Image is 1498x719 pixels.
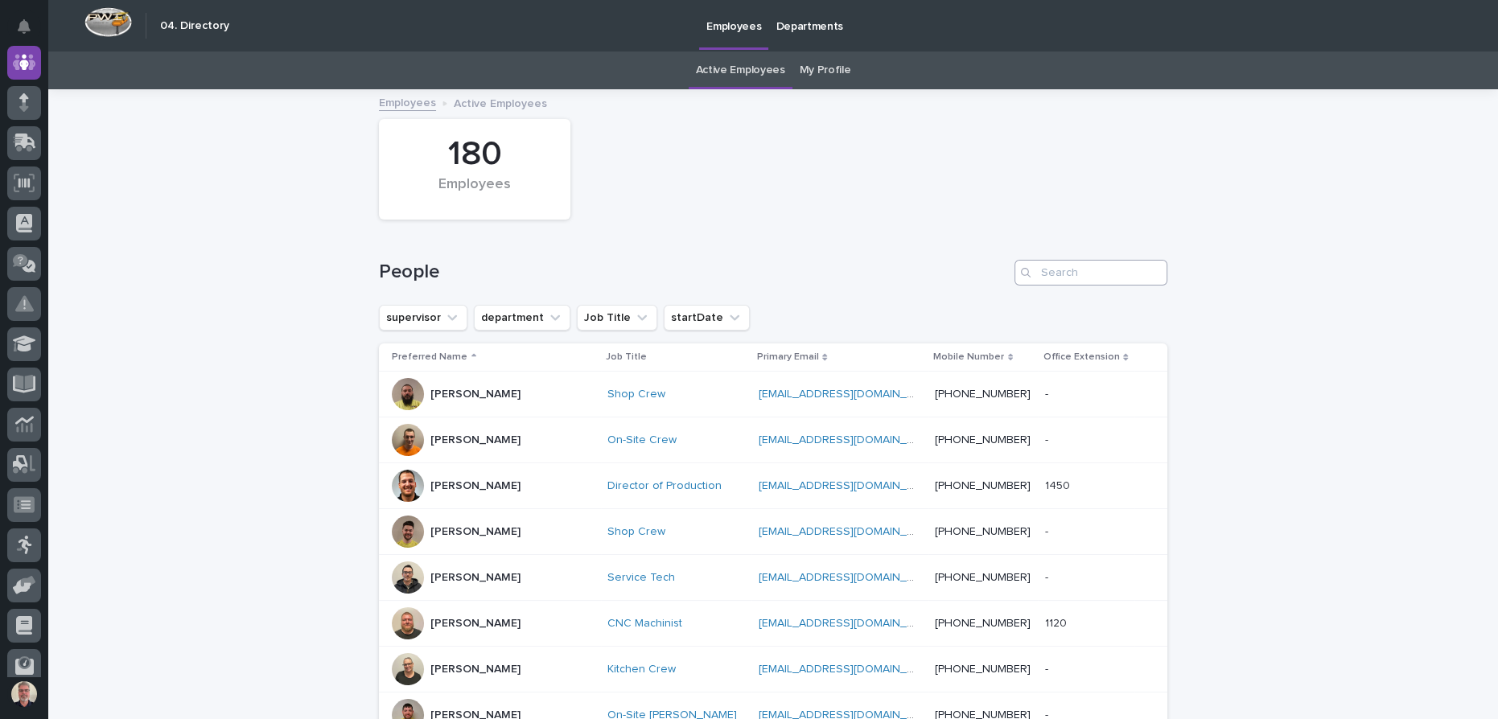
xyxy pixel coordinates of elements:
[607,433,677,447] a: On-Site Crew
[758,526,940,537] a: [EMAIL_ADDRESS][DOMAIN_NAME]
[935,388,1031,400] a: [PHONE_NUMBER]
[1044,430,1051,447] p: -
[935,434,1031,446] a: [PHONE_NUMBER]
[430,663,521,676] p: [PERSON_NAME]
[607,617,682,631] a: CNC Machinist
[758,664,940,675] a: [EMAIL_ADDRESS][DOMAIN_NAME]
[1044,568,1051,585] p: -
[430,433,521,447] p: [PERSON_NAME]
[607,525,665,539] a: Shop Crew
[1043,348,1119,366] p: Office Extension
[454,93,547,111] p: Active Employees
[7,10,41,43] button: Notifications
[1014,260,1167,286] input: Search
[379,509,1167,555] tr: [PERSON_NAME]Shop Crew [EMAIL_ADDRESS][DOMAIN_NAME] [PHONE_NUMBER]--
[1044,614,1069,631] p: 1120
[758,572,940,583] a: [EMAIL_ADDRESS][DOMAIN_NAME]
[379,417,1167,463] tr: [PERSON_NAME]On-Site Crew [EMAIL_ADDRESS][DOMAIN_NAME] [PHONE_NUMBER]--
[474,305,570,331] button: department
[160,19,229,33] h2: 04. Directory
[607,479,722,493] a: Director of Production
[800,51,851,89] a: My Profile
[406,176,543,210] div: Employees
[379,601,1167,647] tr: [PERSON_NAME]CNC Machinist [EMAIL_ADDRESS][DOMAIN_NAME] [PHONE_NUMBER]11201120
[379,555,1167,601] tr: [PERSON_NAME]Service Tech [EMAIL_ADDRESS][DOMAIN_NAME] [PHONE_NUMBER]--
[607,388,665,401] a: Shop Crew
[379,463,1167,509] tr: [PERSON_NAME]Director of Production [EMAIL_ADDRESS][DOMAIN_NAME] [PHONE_NUMBER]14501450
[430,571,521,585] p: [PERSON_NAME]
[935,664,1031,675] a: [PHONE_NUMBER]
[933,348,1004,366] p: Mobile Number
[379,372,1167,417] tr: [PERSON_NAME]Shop Crew [EMAIL_ADDRESS][DOMAIN_NAME] [PHONE_NUMBER]--
[756,348,818,366] p: Primary Email
[406,134,543,175] div: 180
[379,92,436,111] a: Employees
[1044,476,1072,493] p: 1450
[758,388,940,400] a: [EMAIL_ADDRESS][DOMAIN_NAME]
[935,480,1031,491] a: [PHONE_NUMBER]
[606,348,647,366] p: Job Title
[758,480,940,491] a: [EMAIL_ADDRESS][DOMAIN_NAME]
[607,663,676,676] a: Kitchen Crew
[664,305,750,331] button: startDate
[935,618,1031,629] a: [PHONE_NUMBER]
[430,617,521,631] p: [PERSON_NAME]
[758,434,940,446] a: [EMAIL_ADDRESS][DOMAIN_NAME]
[84,7,132,37] img: Workspace Logo
[1044,522,1051,539] p: -
[1044,659,1051,676] p: -
[577,305,657,331] button: Job Title
[20,19,41,45] div: Notifications
[935,572,1031,583] a: [PHONE_NUMBER]
[935,526,1031,537] a: [PHONE_NUMBER]
[379,261,1008,284] h1: People
[696,51,785,89] a: Active Employees
[392,348,467,366] p: Preferred Name
[1044,384,1051,401] p: -
[379,305,467,331] button: supervisor
[7,677,41,711] button: users-avatar
[430,388,521,401] p: [PERSON_NAME]
[430,525,521,539] p: [PERSON_NAME]
[758,618,940,629] a: [EMAIL_ADDRESS][DOMAIN_NAME]
[379,647,1167,692] tr: [PERSON_NAME]Kitchen Crew [EMAIL_ADDRESS][DOMAIN_NAME] [PHONE_NUMBER]--
[607,571,675,585] a: Service Tech
[430,479,521,493] p: [PERSON_NAME]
